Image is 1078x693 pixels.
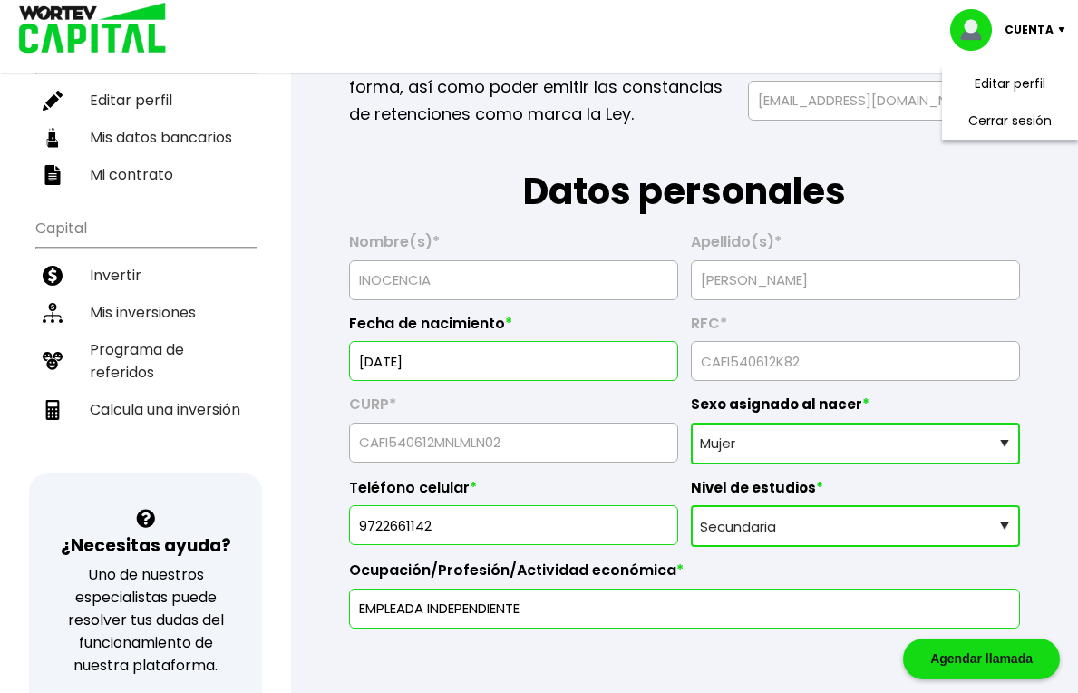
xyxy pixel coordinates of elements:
img: contrato-icon.f2db500c.svg [43,165,63,185]
label: RFC [691,315,1020,342]
img: recomiendanos-icon.9b8e9327.svg [43,351,63,371]
label: Fecha de nacimiento [349,315,678,342]
label: Apellido(s) [691,233,1020,260]
input: 13 caracteres [699,342,1012,380]
img: inversiones-icon.6695dc30.svg [43,303,63,323]
a: Invertir [35,257,256,294]
a: Mis inversiones [35,294,256,331]
img: profile-image [950,9,1005,51]
label: CURP [349,395,678,423]
label: Nivel de estudios [691,479,1020,506]
label: Sexo asignado al nacer [691,395,1020,423]
label: Teléfono celular [349,479,678,506]
input: DD/MM/AAAA [357,342,670,380]
a: Calcula una inversión [35,391,256,428]
label: Ocupación/Profesión/Actividad económica [349,561,1020,589]
img: invertir-icon.b3b967d7.svg [43,266,63,286]
ul: Capital [35,208,256,473]
a: Editar perfil [35,82,256,119]
img: calculadora-icon.17d418c4.svg [43,400,63,420]
h3: ¿Necesitas ayuda? [61,532,231,559]
img: editar-icon.952d3147.svg [43,91,63,111]
a: Programa de referidos [35,331,256,391]
ul: Perfil [35,33,256,193]
img: icon-down [1054,27,1078,33]
a: Mi contrato [35,156,256,193]
a: Mis datos bancarios [35,119,256,156]
div: Agendar llamada [903,639,1060,679]
h1: Datos personales [349,128,1020,219]
input: 18 caracteres [357,424,670,462]
p: Uno de nuestros especialistas puede resolver tus dudas del funcionamiento de nuestra plataforma. [53,563,238,677]
input: 10 dígitos [357,506,670,544]
img: datos-icon.10cf9172.svg [43,128,63,148]
label: Nombre(s) [349,233,678,260]
a: Editar perfil [975,74,1045,93]
p: Cuenta [1005,16,1054,44]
